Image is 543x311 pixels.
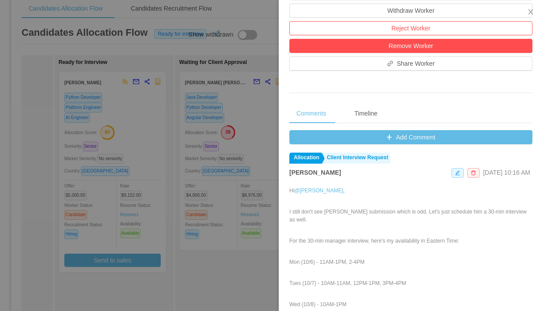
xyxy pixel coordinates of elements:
[483,169,530,176] span: [DATE] 10:16 AM
[289,130,532,144] button: icon: plusAdd Comment
[289,4,532,18] button: Withdraw Worker
[527,8,534,15] i: icon: close
[347,104,384,124] div: Timeline
[289,39,532,53] button: Remove Worker
[471,170,476,176] i: icon: delete
[289,237,532,245] p: For the 30-min manager interview, here's my availability in Eastern Time:
[289,21,532,35] button: Reject Worker
[289,208,532,224] p: I still don't see [PERSON_NAME] submission which is odd. Let's just schedule him a 30-min intervi...
[289,56,532,71] button: icon: linkShare Worker
[289,153,321,164] a: Allocation
[289,279,532,287] p: Tues (10/7) - 10AM-11AM, 12PM-1PM, 3PM-4PM
[455,170,460,176] i: icon: edit
[289,258,532,266] p: Mon (10/6) - 11AM-1PM, 2-4PM
[289,169,341,176] strong: [PERSON_NAME]
[289,104,333,124] div: Comments
[289,300,532,308] p: Wed (10/8) - 10AM-1PM
[322,153,390,164] a: Client Interview Request
[294,187,343,194] a: @[PERSON_NAME]
[289,187,532,195] p: Hi ,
